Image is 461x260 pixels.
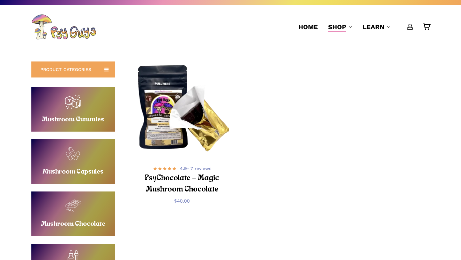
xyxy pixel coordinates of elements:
[423,23,430,30] a: Cart
[328,22,352,31] a: Shop
[135,63,229,157] a: PsyChocolate - Magic Mushroom Chocolate
[180,165,211,172] span: - 7 reviews
[298,22,318,31] a: Home
[293,5,430,49] nav: Main Menu
[40,66,91,73] span: PRODUCT CATEGORIES
[31,61,115,77] a: PRODUCT CATEGORIES
[31,14,96,40] img: PsyGuys
[143,165,221,193] a: 4.9- 7 reviews PsyChocolate – Magic Mushroom Chocolate
[363,23,384,31] span: Learn
[298,23,318,31] span: Home
[135,63,229,157] img: Psy Guys mushroom chocolate bar packaging and unwrapped bar
[143,173,221,196] h2: PsyChocolate – Magic Mushroom Chocolate
[328,23,346,31] span: Shop
[363,22,391,31] a: Learn
[174,198,177,204] span: $
[174,198,190,204] bdi: 40.00
[180,166,187,171] b: 4.9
